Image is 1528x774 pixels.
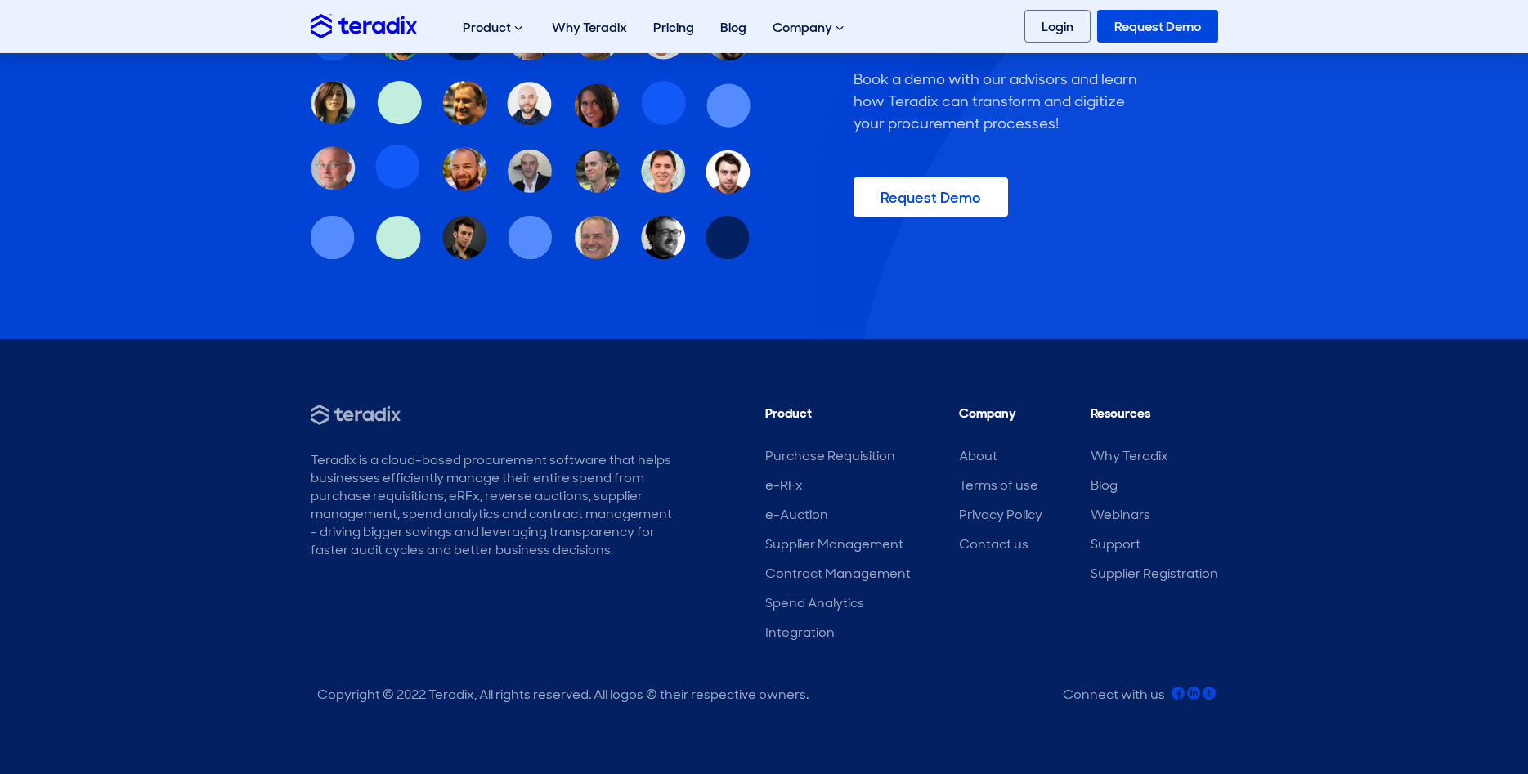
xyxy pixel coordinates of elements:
a: Privacy Policy [959,506,1042,523]
a: Login [1024,10,1091,43]
a: Teradix Twitter Account [1203,686,1216,704]
a: e-RFx [765,476,803,494]
a: Contact us [959,535,1028,553]
a: Request Demo [854,177,1008,217]
div: Company [760,2,860,54]
div: Product [450,2,539,54]
div: Connect with us [1063,686,1165,704]
a: Support [1091,535,1140,553]
li: Product [765,405,911,431]
img: Teradix - Source Smarter [311,405,401,425]
a: Supplier Registration [1091,565,1218,582]
div: Copyright © 2022 Teradix, All rights reserved. All logos © their respective owners. [317,686,809,704]
a: Blog [1091,476,1118,494]
a: Webinars [1091,506,1150,523]
a: Purchase Requisition [765,447,895,464]
a: Spend Analytics [765,594,864,611]
a: Integration [765,624,835,641]
a: Contract Management [765,565,911,582]
a: Supplier Management [765,535,903,553]
a: Blog [707,2,760,53]
a: Request Demo [1097,10,1218,43]
div: Book a demo with our advisors and learn how Teradix can transform and digitize your procurement p... [854,69,1148,135]
a: Pricing [640,2,707,53]
div: Teradix is a cloud-based procurement software that helps businesses efficiently manage their enti... [311,451,674,559]
iframe: Chatbot [1420,666,1505,751]
a: Why Teradix [1091,447,1168,464]
li: Company [959,405,1042,431]
a: Why Teradix [539,2,640,53]
a: e-Auction [765,506,828,523]
li: Resources [1091,405,1218,431]
a: About [959,447,997,464]
img: Teradix logo [311,14,417,38]
a: Terms of use [959,476,1038,494]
